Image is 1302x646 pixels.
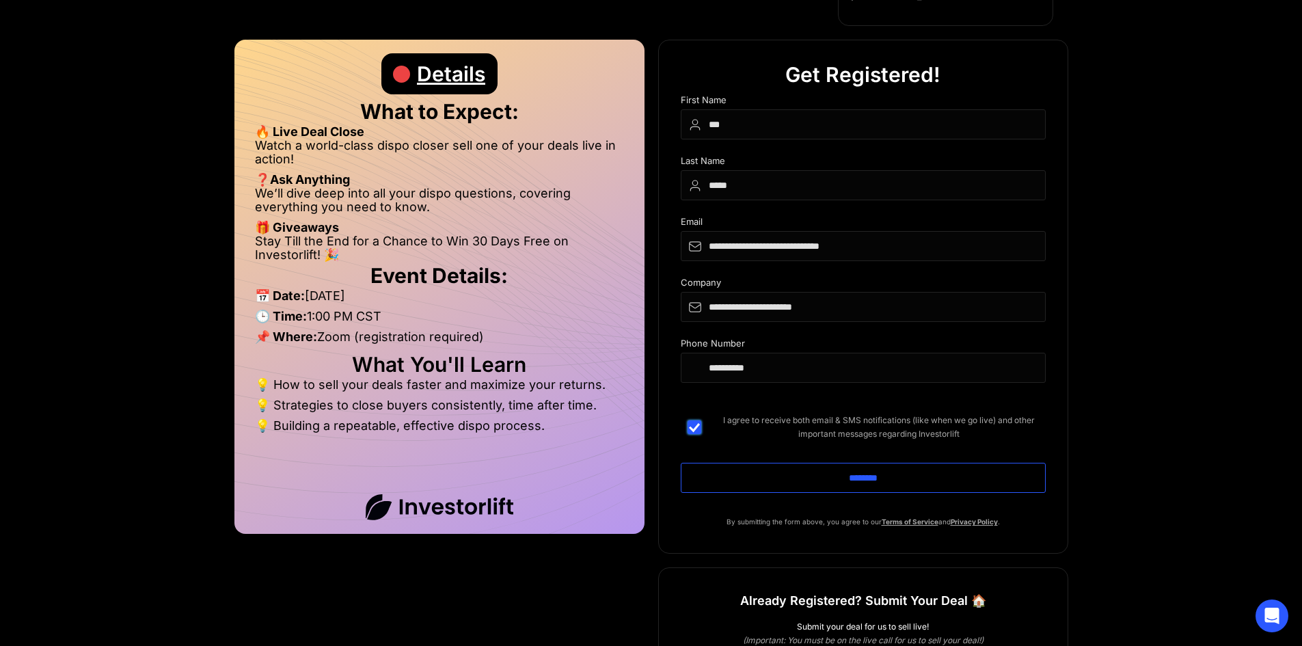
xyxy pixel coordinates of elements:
li: Zoom (registration required) [255,330,624,351]
a: Terms of Service [882,517,938,526]
li: [DATE] [255,289,624,310]
div: Company [681,278,1046,292]
strong: 🕒 Time: [255,309,307,323]
div: Details [417,53,485,94]
h2: What You'll Learn [255,358,624,371]
strong: What to Expect: [360,99,519,124]
strong: 📅 Date: [255,288,305,303]
li: 💡 Building a repeatable, effective dispo process. [255,419,624,433]
span: I agree to receive both email & SMS notifications (like when we go live) and other important mess... [712,414,1046,441]
form: DIspo Day Main Form [681,95,1046,515]
strong: 🎁 Giveaways [255,220,339,234]
strong: 📌 Where: [255,329,317,344]
li: 1:00 PM CST [255,310,624,330]
div: Email [681,217,1046,231]
li: 💡 How to sell your deals faster and maximize your returns. [255,378,624,399]
div: Last Name [681,156,1046,170]
strong: ❓Ask Anything [255,172,350,187]
li: Watch a world-class dispo closer sell one of your deals live in action! [255,139,624,173]
p: By submitting the form above, you agree to our and . [681,515,1046,528]
li: 💡 Strategies to close buyers consistently, time after time. [255,399,624,419]
div: Open Intercom Messenger [1256,600,1288,632]
div: Phone Number [681,338,1046,353]
div: First Name [681,95,1046,109]
em: (Important: You must be on the live call for us to sell your deal!) [743,635,984,645]
strong: 🔥 Live Deal Close [255,124,364,139]
h1: Already Registered? Submit Your Deal 🏠 [740,589,986,613]
li: Stay Till the End for a Chance to Win 30 Days Free on Investorlift! 🎉 [255,234,624,262]
div: Get Registered! [785,54,940,95]
a: Privacy Policy [951,517,998,526]
li: We’ll dive deep into all your dispo questions, covering everything you need to know. [255,187,624,221]
strong: Event Details: [370,263,508,288]
div: Submit your deal for us to sell live! [681,620,1046,634]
